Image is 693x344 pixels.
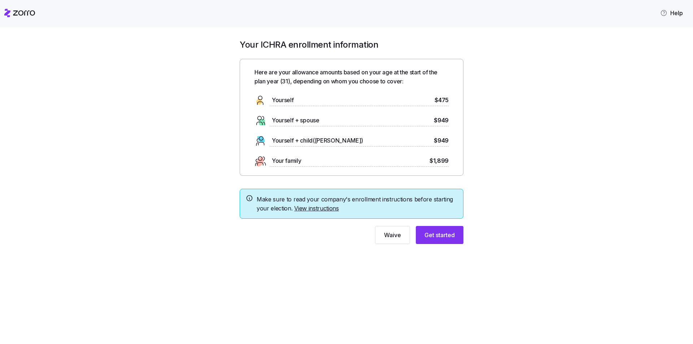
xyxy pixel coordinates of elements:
span: $1,899 [430,156,449,165]
span: Yourself + child([PERSON_NAME]) [272,136,363,145]
span: Your family [272,156,301,165]
span: Get started [424,231,455,239]
span: Here are your allowance amounts based on your age at the start of the plan year ( 31 ), depending... [254,68,449,86]
h1: Your ICHRA enrollment information [240,39,463,50]
button: Get started [416,226,463,244]
span: $949 [434,136,449,145]
span: Yourself + spouse [272,116,319,125]
button: Waive [375,226,410,244]
span: $949 [434,116,449,125]
a: View instructions [294,205,339,212]
span: Yourself [272,96,293,105]
button: Help [654,6,689,20]
span: Make sure to read your company's enrollment instructions before starting your election. [257,195,457,213]
span: $475 [435,96,449,105]
span: Help [660,9,683,17]
span: Waive [384,231,401,239]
